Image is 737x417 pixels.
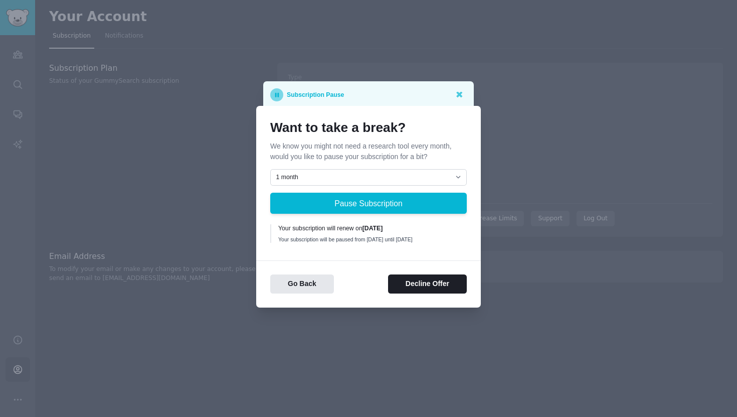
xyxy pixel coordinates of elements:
[270,193,467,214] button: Pause Subscription
[278,224,460,233] div: Your subscription will renew on
[270,141,467,162] p: We know you might not need a research tool every month, would you like to pause your subscription...
[278,236,460,243] div: Your subscription will be paused from [DATE] until [DATE]
[287,88,344,101] p: Subscription Pause
[388,274,467,294] button: Decline Offer
[270,120,467,136] h1: Want to take a break?
[270,274,334,294] button: Go Back
[362,225,383,232] b: [DATE]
